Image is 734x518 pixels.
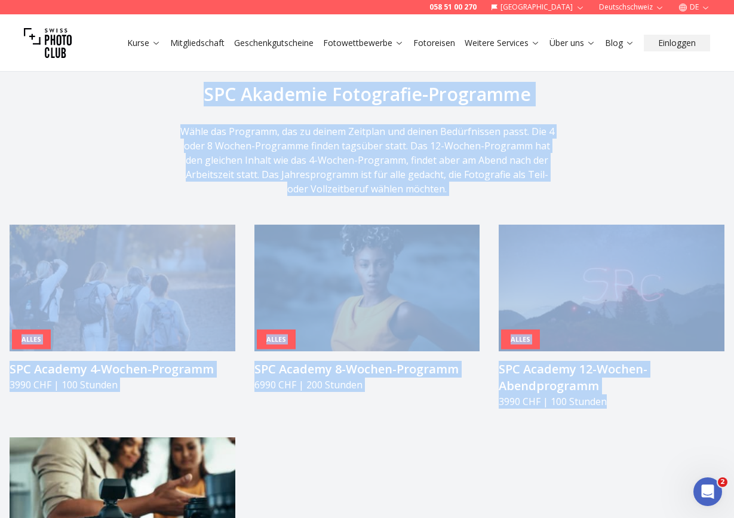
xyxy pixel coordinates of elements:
[165,35,229,51] button: Mitgliedschaft
[605,37,634,49] a: Blog
[254,225,480,392] a: SPC Academy 8-Wochen-ProgrammAllesSPC Academy 8-Wochen-Programm6990 CHF | 200 Stunden
[718,477,727,487] span: 2
[644,35,710,51] button: Einloggen
[254,378,480,392] p: 6990 CHF | 200 Stunden
[254,361,480,378] h3: SPC Academy 8-Wochen-Programm
[600,35,639,51] button: Blog
[429,2,477,12] a: 058 51 00 270
[257,330,296,350] div: Alles
[413,37,455,49] a: Fotoreisen
[545,35,600,51] button: Über uns
[122,35,165,51] button: Kurse
[465,37,540,49] a: Weitere Services
[10,225,235,392] a: SPC Academy 4-Wochen-ProgrammAllesSPC Academy 4-Wochen-Programm3990 CHF | 100 Stunden
[501,330,540,350] div: Alles
[10,378,235,392] p: 3990 CHF | 100 Stunden
[499,361,724,394] h3: SPC Academy 12-Wochen-Abendprogramm
[170,37,225,49] a: Mitgliedschaft
[693,477,722,506] iframe: Intercom live chat
[229,35,318,51] button: Geschenkgutscheine
[234,37,314,49] a: Geschenkgutscheine
[460,35,545,51] button: Weitere Services
[10,225,235,351] img: SPC Academy 4-Wochen-Programm
[176,124,558,196] div: Wähle das Programm, das zu deinem Zeitplan und deinen Bedürfnissen passt. Die 4 oder 8 Wochen-Pro...
[318,35,409,51] button: Fotowettbewerbe
[127,37,161,49] a: Kurse
[499,394,724,409] p: 3990 CHF | 100 Stunden
[24,19,72,67] img: Swiss photo club
[499,225,724,351] img: SPC Academy 12-Wochen-Abendprogramm
[409,35,460,51] button: Fotoreisen
[10,361,235,378] h3: SPC Academy 4-Wochen-Programm
[499,225,724,409] a: SPC Academy 12-Wochen-AbendprogrammAllesSPC Academy 12-Wochen-Abendprogramm3990 CHF | 100 Stunden
[10,84,724,105] h2: SPC Akademie Fotografie-Programme
[254,225,480,351] img: SPC Academy 8-Wochen-Programm
[12,330,51,350] div: Alles
[549,37,595,49] a: Über uns
[323,37,404,49] a: Fotowettbewerbe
